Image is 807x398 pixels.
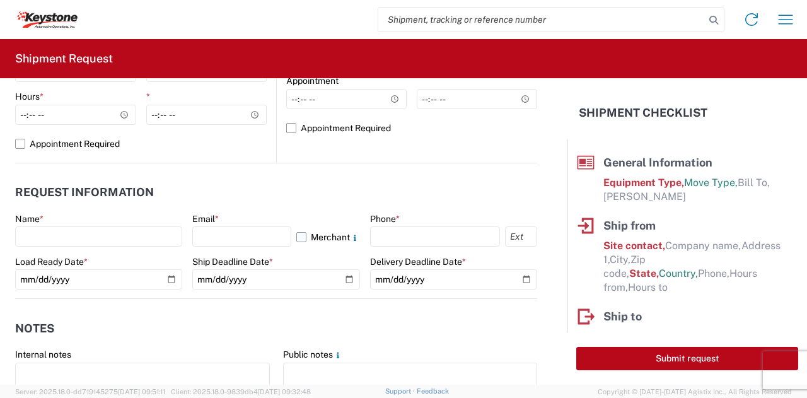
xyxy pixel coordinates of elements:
label: Load Ready Date [15,256,88,267]
button: Submit request [576,347,798,370]
span: Company name, [665,331,741,342]
label: Merchant [296,226,360,247]
label: Appointment Required [286,118,537,138]
span: State, [629,267,659,279]
a: Support [385,387,417,395]
span: Site contact, [603,240,665,252]
label: Name [15,213,44,225]
a: Feedback [417,387,449,395]
span: Company name, [665,240,741,252]
label: Ship Deadline Date [192,256,273,267]
span: Move Type, [684,177,738,189]
h2: Request Information [15,186,154,199]
span: Phone, [698,267,729,279]
label: Phone [370,213,400,225]
span: Hours to [628,281,668,293]
label: Appointment Required [15,134,267,154]
label: Appointment [286,75,339,86]
span: Bill To, [738,177,770,189]
label: Public notes [283,349,343,360]
span: General Information [603,156,712,169]
label: Internal notes [15,349,71,360]
span: [PERSON_NAME] [603,190,686,202]
input: Shipment, tracking or reference number [378,8,705,32]
span: Country, [659,267,698,279]
span: Server: 2025.18.0-dd719145275 [15,388,165,395]
label: Delivery Deadline Date [370,256,466,267]
span: [DATE] 09:32:48 [258,388,311,395]
span: [DATE] 09:51:11 [118,388,165,395]
input: Ext [505,226,537,247]
span: City, [610,254,630,266]
label: Email [192,213,219,225]
span: Copyright © [DATE]-[DATE] Agistix Inc., All Rights Reserved [598,386,792,397]
h2: Notes [15,322,54,335]
h2: Shipment Request [15,51,113,66]
span: Client: 2025.18.0-9839db4 [171,388,311,395]
label: Hours [15,91,44,102]
span: Ship from [603,219,656,232]
span: Equipment Type, [603,177,684,189]
span: Site contact, [603,331,665,342]
h2: Shipment Checklist [579,105,707,120]
span: Ship to [603,310,642,323]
